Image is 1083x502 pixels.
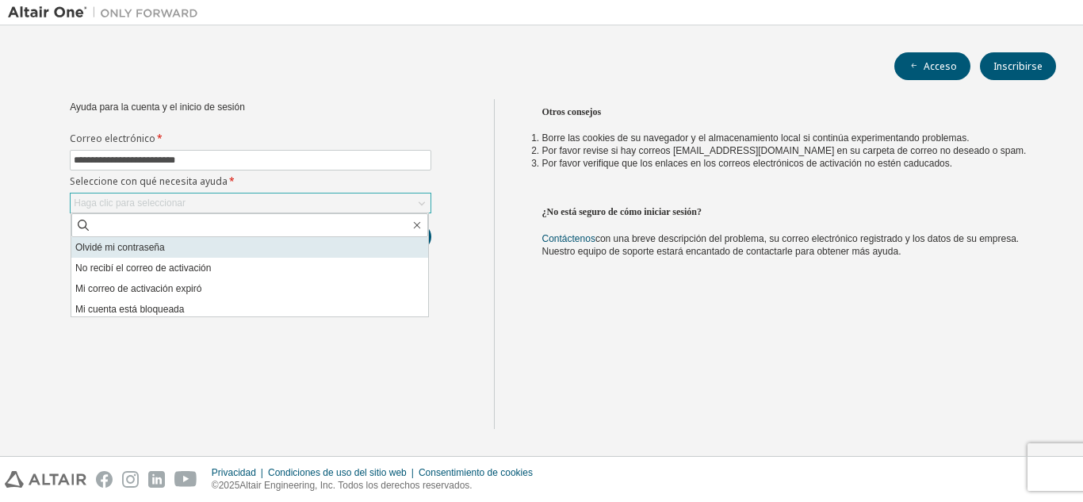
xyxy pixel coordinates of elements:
[239,480,472,491] font: Altair Engineering, Inc. Todos los derechos reservados.
[419,467,533,478] font: Consentimiento de cookies
[542,145,1027,156] font: Por favor revise si hay correos [EMAIL_ADDRESS][DOMAIN_NAME] en su carpeta de correo no deseado o...
[75,242,165,253] font: Olvidé mi contraseña
[148,471,165,488] img: linkedin.svg
[993,59,1043,73] font: Inscribirse
[8,5,206,21] img: Altair Uno
[980,52,1056,80] button: Inscribirse
[542,206,702,217] font: ¿No está seguro de cómo iniciar sesión?
[542,233,1020,257] font: con una breve descripción del problema, su correo electrónico registrado y los datos de su empres...
[96,471,113,488] img: facebook.svg
[894,52,970,80] button: Acceso
[219,480,240,491] font: 2025
[74,197,186,209] font: Haga clic para seleccionar
[122,471,139,488] img: instagram.svg
[924,59,957,73] font: Acceso
[542,233,595,244] a: Contáctenos
[212,480,219,491] font: ©
[212,467,256,478] font: Privacidad
[174,471,197,488] img: youtube.svg
[70,132,155,145] font: Correo electrónico
[5,471,86,488] img: altair_logo.svg
[71,194,431,213] div: Haga clic para seleccionar
[542,158,953,169] font: Por favor verifique que los enlaces en los correos electrónicos de activación no estén caducados.
[542,106,602,117] font: Otros consejos
[70,102,245,113] font: Ayuda para la cuenta y el inicio de sesión
[542,132,970,144] font: Borre las cookies de su navegador y el almacenamiento local si continúa experimentando problemas.
[70,174,228,188] font: Seleccione con qué necesita ayuda
[268,467,407,478] font: Condiciones de uso del sitio web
